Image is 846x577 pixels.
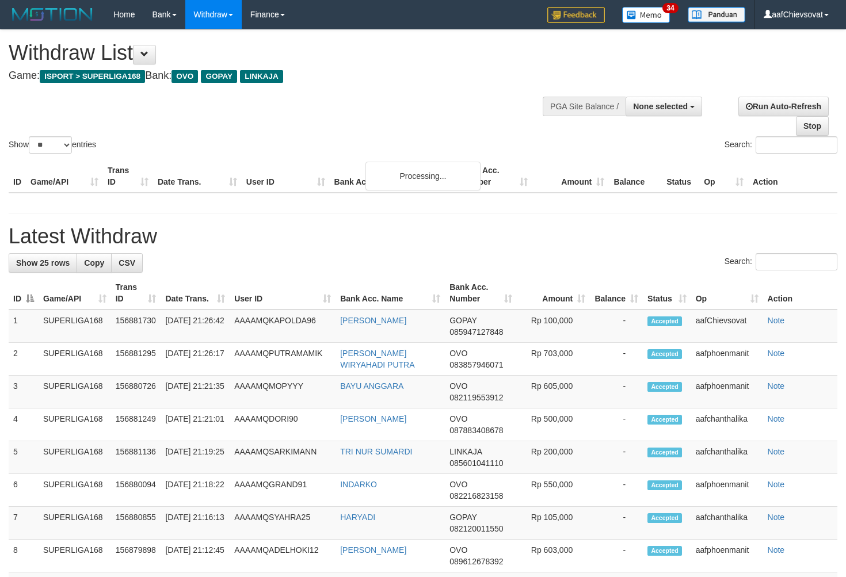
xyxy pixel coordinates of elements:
[111,309,161,343] td: 156881730
[111,253,143,273] a: CSV
[340,447,412,456] a: TRI NUR SUMARDI
[9,441,39,474] td: 5
[39,376,111,408] td: SUPERLIGA168
[691,408,763,441] td: aafchanthalika
[9,540,39,572] td: 8
[609,160,662,193] th: Balance
[9,6,96,23] img: MOTION_logo.png
[39,474,111,507] td: SUPERLIGA168
[26,160,103,193] th: Game/API
[111,474,161,507] td: 156880094
[691,507,763,540] td: aafchanthalika
[340,480,377,489] a: INDARKO
[449,524,503,533] span: Copy 082120011550 to clipboard
[340,545,406,555] a: [PERSON_NAME]
[691,309,763,343] td: aafChievsovat
[647,513,682,523] span: Accepted
[517,540,590,572] td: Rp 603,000
[111,507,161,540] td: 156880855
[84,258,104,268] span: Copy
[230,277,336,309] th: User ID: activate to sort column ascending
[161,507,230,540] td: [DATE] 21:16:13
[449,491,503,500] span: Copy 082216823158 to clipboard
[590,376,643,408] td: -
[449,327,503,337] span: Copy 085947127848 to clipboard
[662,3,678,13] span: 34
[768,545,785,555] a: Note
[647,415,682,425] span: Accepted
[230,309,336,343] td: AAAAMQKAPOLDA96
[9,343,39,376] td: 2
[725,136,837,154] label: Search:
[517,441,590,474] td: Rp 200,000
[9,253,77,273] a: Show 25 rows
[590,277,643,309] th: Balance: activate to sort column ascending
[153,160,242,193] th: Date Trans.
[590,408,643,441] td: -
[647,316,682,326] span: Accepted
[161,441,230,474] td: [DATE] 21:19:25
[763,277,837,309] th: Action
[449,447,482,456] span: LINKAJA
[340,349,414,369] a: [PERSON_NAME] WIRYAHADI PUTRA
[590,441,643,474] td: -
[633,102,688,111] span: None selected
[230,376,336,408] td: AAAAMQMOPYYY
[340,381,403,391] a: BAYU ANGGARA
[230,474,336,507] td: AAAAMQGRAND91
[449,557,503,566] span: Copy 089612678392 to clipboard
[547,7,605,23] img: Feedback.jpg
[111,540,161,572] td: 156879898
[449,458,503,468] span: Copy 085601041110 to clipboard
[691,343,763,376] td: aafphoenmanit
[161,343,230,376] td: [DATE] 21:26:17
[725,253,837,270] label: Search:
[768,349,785,358] a: Note
[111,343,161,376] td: 156881295
[161,376,230,408] td: [DATE] 21:21:35
[340,316,406,325] a: [PERSON_NAME]
[40,70,145,83] span: ISPORT > SUPERLIGA168
[9,225,837,248] h1: Latest Withdraw
[242,160,330,193] th: User ID
[445,277,516,309] th: Bank Acc. Number: activate to sort column ascending
[699,160,748,193] th: Op
[9,309,39,343] td: 1
[111,376,161,408] td: 156880726
[647,480,682,490] span: Accepted
[647,382,682,392] span: Accepted
[449,393,503,402] span: Copy 082119553912 to clipboard
[230,343,336,376] td: AAAAMQPUTRAMAMIK
[449,414,467,423] span: OVO
[39,441,111,474] td: SUPERLIGA168
[111,441,161,474] td: 156881136
[691,540,763,572] td: aafphoenmanit
[336,277,445,309] th: Bank Acc. Name: activate to sort column ascending
[517,277,590,309] th: Amount: activate to sort column ascending
[39,540,111,572] td: SUPERLIGA168
[230,408,336,441] td: AAAAMQDORI90
[230,540,336,572] td: AAAAMQADELHOKI12
[449,513,477,522] span: GOPAY
[688,7,745,22] img: panduan.png
[240,70,283,83] span: LINKAJA
[9,474,39,507] td: 6
[647,546,682,556] span: Accepted
[449,545,467,555] span: OVO
[9,507,39,540] td: 7
[756,136,837,154] input: Search:
[768,480,785,489] a: Note
[517,474,590,507] td: Rp 550,000
[201,70,237,83] span: GOPAY
[230,507,336,540] td: AAAAMQSYAHRA25
[449,316,477,325] span: GOPAY
[756,253,837,270] input: Search:
[768,316,785,325] a: Note
[643,277,691,309] th: Status: activate to sort column ascending
[590,540,643,572] td: -
[9,136,96,154] label: Show entries
[365,162,481,190] div: Processing...
[796,116,829,136] a: Stop
[39,343,111,376] td: SUPERLIGA168
[768,381,785,391] a: Note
